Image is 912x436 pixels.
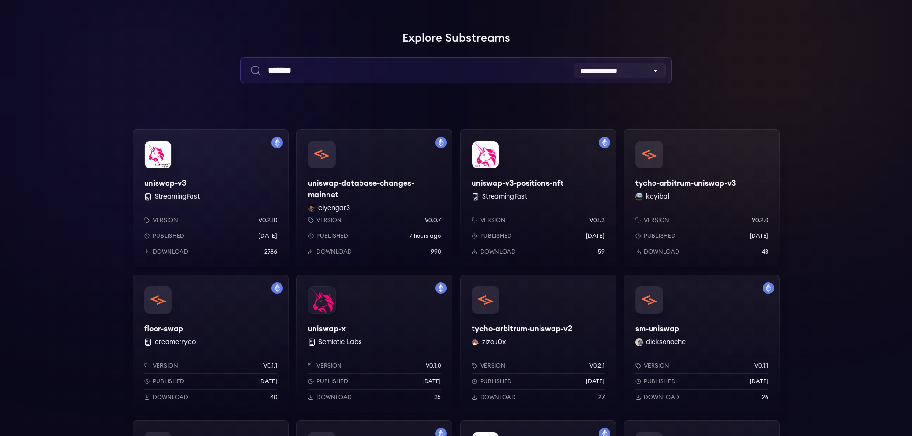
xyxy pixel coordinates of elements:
button: dreamerryao [155,337,196,347]
p: v0.2.0 [752,216,768,224]
button: zizou0x [482,337,506,347]
p: Version [480,362,506,369]
img: Filter by mainnet network [599,137,610,148]
p: Download [316,248,352,256]
p: [DATE] [422,378,441,385]
p: v0.0.7 [425,216,441,224]
p: Published [480,378,512,385]
p: [DATE] [586,232,605,240]
button: ciyengar3 [318,203,350,213]
p: 27 [598,393,605,401]
img: Filter by mainnet network [763,282,774,294]
a: Filter by mainnet networkuniswap-v3-positions-nftuniswap-v3-positions-nft StreamingFastVersionv0.... [460,129,616,267]
img: Filter by mainnet network [271,137,283,148]
p: v0.1.0 [426,362,441,369]
button: StreamingFast [155,192,200,201]
p: 2786 [264,248,277,256]
img: Filter by mainnet network [435,282,447,294]
h1: Explore Substreams [133,29,780,48]
p: Published [153,378,184,385]
p: Download [153,393,188,401]
p: Download [316,393,352,401]
p: 990 [431,248,441,256]
p: Version [480,216,506,224]
a: Filter by mainnet networkuniswap-xuniswap-x Semiotic LabsVersionv0.1.0Published[DATE]Download35 [296,275,452,413]
p: Published [480,232,512,240]
p: Published [316,232,348,240]
p: Version [316,362,342,369]
p: Version [316,216,342,224]
button: Semiotic Labs [318,337,362,347]
p: Download [480,393,516,401]
p: Download [153,248,188,256]
a: Filter by mainnet networkfloor-swapfloor-swap dreamerryaoVersionv0.1.1Published[DATE]Download40 [133,275,289,413]
p: Published [644,378,676,385]
p: Download [644,393,679,401]
p: 59 [598,248,605,256]
p: [DATE] [259,378,277,385]
p: Published [153,232,184,240]
p: 43 [762,248,768,256]
button: StreamingFast [482,192,527,201]
p: Version [153,362,178,369]
p: v0.1.1 [754,362,768,369]
p: v0.1.1 [263,362,277,369]
p: v0.2.1 [589,362,605,369]
p: Download [480,248,516,256]
a: Filter by mainnet networkuniswap-v3uniswap-v3 StreamingFastVersionv0.2.10Published[DATE]Download2786 [133,129,289,267]
p: Published [316,378,348,385]
a: tycho-arbitrum-uniswap-v2tycho-arbitrum-uniswap-v2zizou0x zizou0xVersionv0.2.1Published[DATE]Down... [460,275,616,413]
p: v0.1.3 [589,216,605,224]
p: Download [644,248,679,256]
p: Version [644,216,669,224]
p: 7 hours ago [409,232,441,240]
p: Version [644,362,669,369]
p: [DATE] [586,378,605,385]
p: 40 [270,393,277,401]
p: 26 [762,393,768,401]
p: [DATE] [750,378,768,385]
img: Filter by mainnet network [435,137,447,148]
p: 35 [434,393,441,401]
a: Filter by mainnet networkuniswap-database-changes-mainnetuniswap-database-changes-mainnetciyengar... [296,129,452,267]
a: tycho-arbitrum-uniswap-v3tycho-arbitrum-uniswap-v3kayibal kayibalVersionv0.2.0Published[DATE]Down... [624,129,780,267]
button: dicksonoche [646,337,686,347]
p: Published [644,232,676,240]
button: kayibal [646,192,669,201]
p: [DATE] [259,232,277,240]
img: Filter by mainnet network [271,282,283,294]
p: v0.2.10 [259,216,277,224]
p: Version [153,216,178,224]
a: Filter by mainnet networksm-uniswapsm-uniswapdicksonoche dicksonocheVersionv0.1.1Published[DATE]D... [624,275,780,413]
p: [DATE] [750,232,768,240]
